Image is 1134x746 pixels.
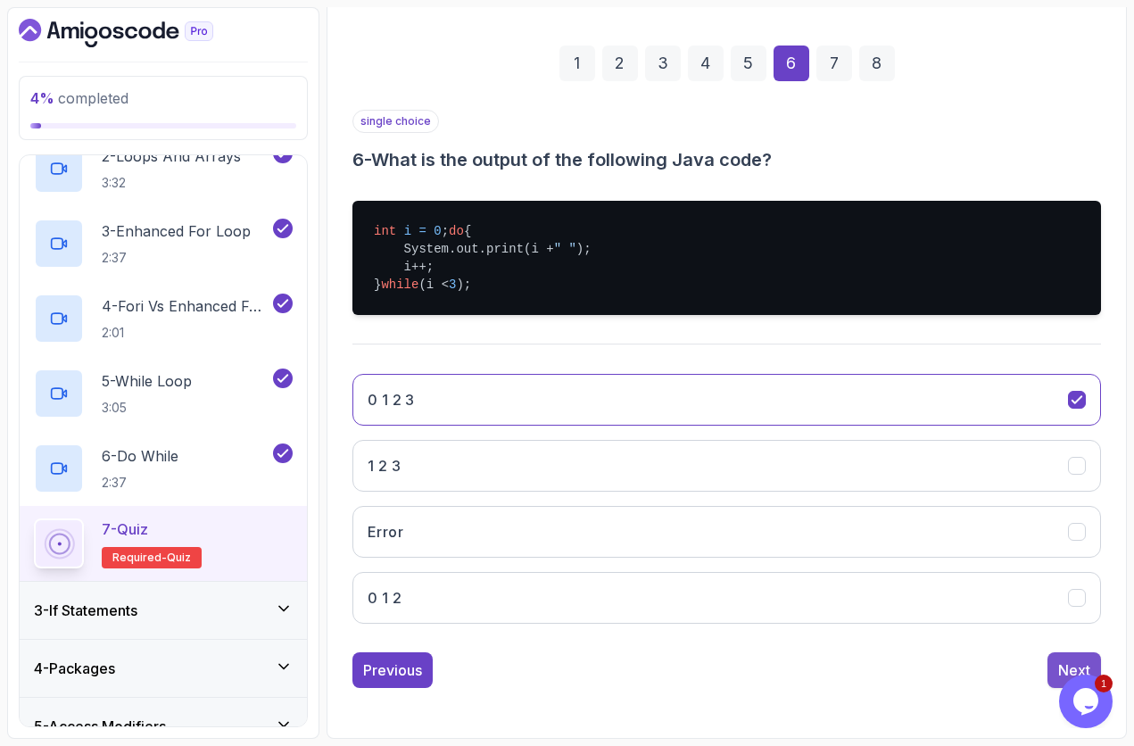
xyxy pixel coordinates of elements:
[368,455,401,477] h3: 1 2 3
[816,46,852,81] div: 7
[368,521,403,543] h3: Error
[102,445,178,467] p: 6 - Do While
[34,716,166,737] h3: 5 - Access Modifiers
[102,174,241,192] p: 3:32
[368,389,415,410] h3: 0 1 2 3
[20,640,307,697] button: 4-Packages
[352,374,1101,426] button: 0 1 2 3
[34,294,293,344] button: 4-Fori vs Enhanced For Loop2:01
[34,600,137,621] h3: 3 - If Statements
[167,551,191,565] span: quiz
[374,224,396,238] span: int
[554,242,576,256] span: " "
[352,440,1101,492] button: 1 2 3
[418,224,426,238] span: =
[34,443,293,493] button: 6-Do While2:37
[102,518,148,540] p: 7 - Quiz
[102,370,192,392] p: 5 - While Loop
[112,551,167,565] span: Required-
[102,220,251,242] p: 3 - Enhanced For Loop
[352,201,1101,315] pre: ; { System.out.print(i + ); i++; } (i < );
[731,46,766,81] div: 5
[34,219,293,269] button: 3-Enhanced For Loop2:37
[449,224,464,238] span: do
[102,324,269,342] p: 2:01
[859,46,895,81] div: 8
[102,295,269,317] p: 4 - Fori vs Enhanced For Loop
[602,46,638,81] div: 2
[1058,659,1090,681] div: Next
[559,46,595,81] div: 1
[352,147,1101,172] h3: 6 - What is the output of the following Java code?
[102,249,251,267] p: 2:37
[30,89,128,107] span: completed
[381,278,418,292] span: while
[404,224,411,238] span: i
[102,145,241,167] p: 2 - Loops And Arrays
[34,658,115,679] h3: 4 - Packages
[34,518,293,568] button: 7-QuizRequired-quiz
[20,582,307,639] button: 3-If Statements
[352,506,1101,558] button: Error
[434,224,441,238] span: 0
[688,46,724,81] div: 4
[368,587,401,609] h3: 0 1 2
[352,572,1101,624] button: 0 1 2
[102,399,192,417] p: 3:05
[102,474,178,492] p: 2:37
[1047,652,1101,688] button: Next
[363,659,422,681] div: Previous
[352,110,439,133] p: single choice
[34,369,293,419] button: 5-While Loop3:05
[774,46,809,81] div: 6
[19,19,254,47] a: Dashboard
[352,652,433,688] button: Previous
[645,46,681,81] div: 3
[449,278,456,292] span: 3
[1059,675,1116,728] iframe: chat widget
[30,89,54,107] span: 4 %
[34,144,293,194] button: 2-Loops And Arrays3:32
